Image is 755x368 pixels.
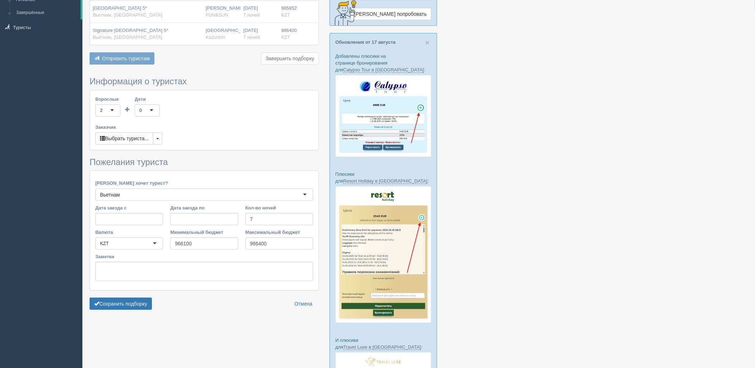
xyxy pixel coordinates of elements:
span: FUN&SUN [206,12,228,18]
span: Signature [GEOGRAPHIC_DATA] 5* [93,28,168,33]
label: Заметки [95,253,313,260]
button: Выбрать туриста... [95,132,153,145]
a: Travel Luxe в [GEOGRAPHIC_DATA] [343,344,421,350]
label: Дата заезда по [170,204,238,211]
span: KZT [281,12,290,18]
a: Обновления от 17 августа [335,39,396,45]
label: Валюта [95,229,163,236]
span: KZT [281,34,290,40]
span: Вьетнам, [GEOGRAPHIC_DATA] [93,12,162,18]
label: Максимальный бюджет [245,229,313,236]
img: resort-holiday-%D0%BF%D1%96%D0%B4%D0%B1%D1%96%D1%80%D0%BA%D0%B0-%D1%81%D1%80%D0%BC-%D0%B4%D0%BB%D... [335,186,431,323]
span: Вьетнам, [GEOGRAPHIC_DATA] [93,34,162,40]
span: [GEOGRAPHIC_DATA] 5* [93,5,147,11]
a: Calypso Tour в [GEOGRAPHIC_DATA] [343,67,424,73]
div: [GEOGRAPHIC_DATA] [206,27,238,41]
a: [PERSON_NAME] попробовать [350,8,431,20]
label: Дети [135,96,160,103]
div: KZT [100,240,109,247]
a: Завершённые [13,6,81,19]
div: [DATE] [243,27,276,41]
span: 985852 [281,5,297,11]
label: Дата заезда с [95,204,163,211]
label: Кол-во ночей [245,204,313,211]
div: 0 [139,107,142,114]
img: calypso-tour-proposal-crm-for-travel-agency.jpg [335,75,431,157]
a: Resort Holiday в [GEOGRAPHIC_DATA] [343,178,427,184]
div: [DATE] [243,5,276,18]
button: Close [425,39,430,46]
p: И плюсики для : [335,337,431,350]
span: Kazunion [206,34,225,40]
button: Завершить подборку [261,52,319,65]
label: [PERSON_NAME] хочет турист? [95,180,313,187]
h3: Информация о туристах [90,77,319,86]
a: Отмена [290,298,317,310]
button: Отправить туристам [90,52,154,65]
label: Заказчик [95,124,313,131]
span: 7 ночей [243,12,260,18]
span: 7 ночей [243,34,260,40]
label: Взрослые [95,96,120,103]
input: 7-10 или 7,10,14 [245,213,313,225]
span: 986400 [281,28,297,33]
div: 2 [100,107,102,114]
span: × [425,38,430,47]
span: Пожелания туриста [90,157,168,167]
span: Отправить туристам [102,56,150,61]
button: Сохранить подборку [90,298,152,310]
label: Минимальный бюджет [170,229,238,236]
div: Вьетнам [100,191,120,198]
p: Плюсики для : [335,171,431,184]
div: [PERSON_NAME] [206,5,238,18]
p: Добавлены плюсики на странице бронирования для : [335,53,431,73]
